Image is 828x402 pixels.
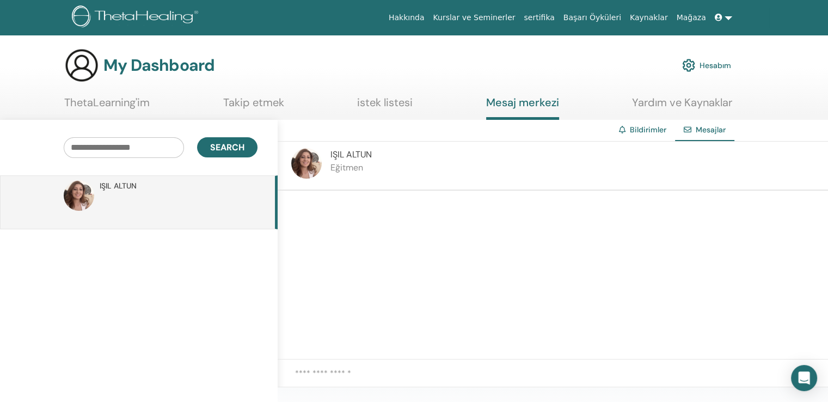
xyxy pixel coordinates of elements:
[103,56,214,75] h3: My Dashboard
[682,53,731,77] a: Hesabım
[428,8,519,28] a: Kurslar ve Seminerler
[632,96,732,117] a: Yardım ve Kaynaklar
[696,125,726,135] span: Mesajlar
[672,8,710,28] a: Mağaza
[100,180,137,192] span: IŞIL ALTUN
[64,48,99,83] img: generic-user-icon.jpg
[384,8,429,28] a: Hakkında
[791,365,817,391] div: Open Intercom Messenger
[357,96,413,117] a: istek listesi
[197,137,257,157] button: Search
[630,125,666,135] a: Bildirimler
[291,148,322,179] img: default.jpg
[519,8,559,28] a: sertifika
[64,180,94,211] img: default.jpg
[210,142,244,153] span: Search
[625,8,672,28] a: Kaynaklar
[330,161,372,174] p: Eğitmen
[72,5,202,30] img: logo.png
[486,96,559,120] a: Mesaj merkezi
[64,96,150,117] a: ThetaLearning'im
[223,96,284,117] a: Takip etmek
[330,149,372,160] span: IŞIL ALTUN
[682,56,695,75] img: cog.svg
[559,8,625,28] a: Başarı Öyküleri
